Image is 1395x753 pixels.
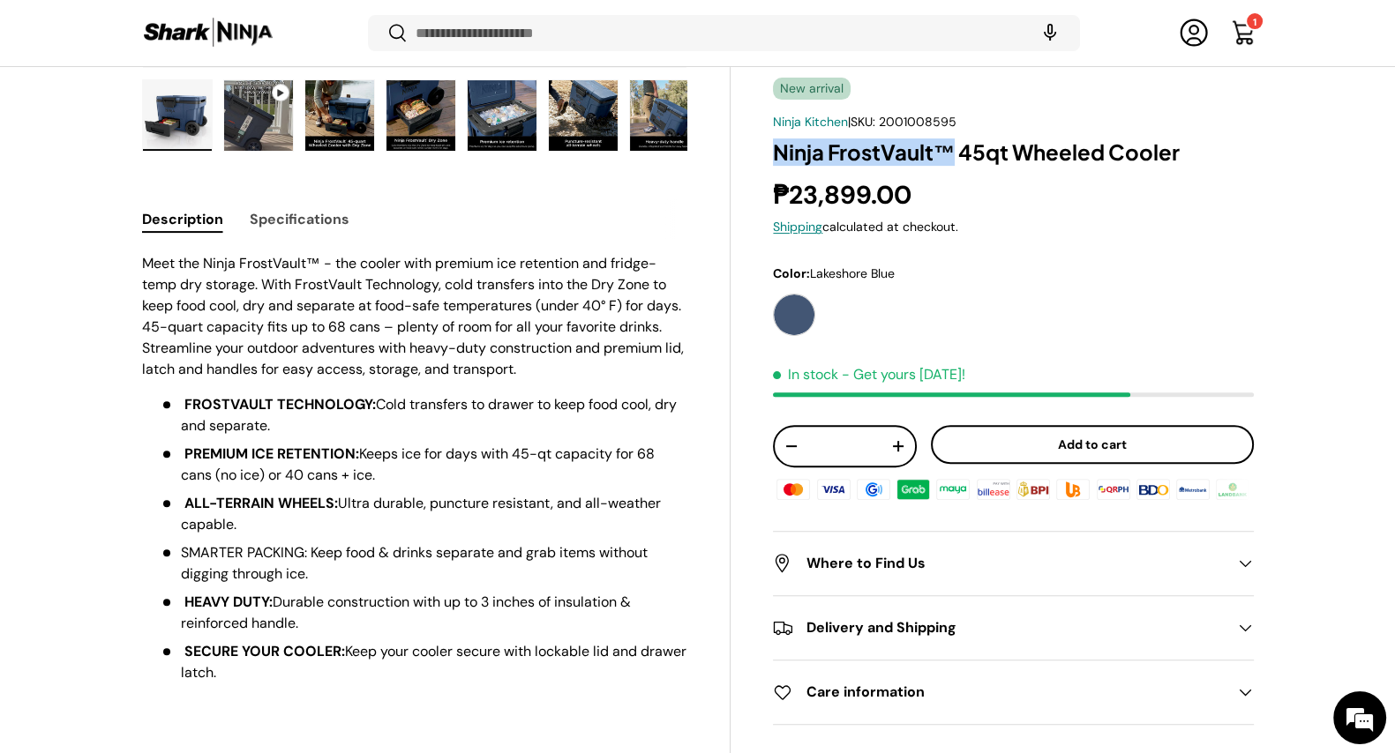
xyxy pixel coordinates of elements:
[854,476,893,503] img: gcash
[9,481,336,543] textarea: Type your message and hit 'Enter'
[1014,476,1053,503] img: bpi
[848,114,956,130] span: |
[1253,16,1256,28] span: 1
[931,425,1254,465] button: Add to cart
[160,542,688,585] li: SMARTER PACKING: Keep food & drinks separate and grab items without digging through ice.
[160,394,688,436] li: Cold transfers to drawer to keep food cool, dry and separate.
[879,114,956,130] span: 2001008595
[468,80,536,151] img: Ninja FrostVault™ 45qt Wheeled Cooler
[289,9,332,51] div: Minimize live chat window
[974,476,1013,503] img: billease
[160,592,688,634] li: Durable construction with up to 3 inches of insulation & reinforced handle.
[1093,476,1132,503] img: qrph
[1174,476,1212,503] img: metrobank
[224,80,293,151] img: Ninja FrostVault™ 45qt Wheeled Cooler
[773,682,1225,704] h2: Care information
[1022,14,1078,53] speech-search-button: Search by voice
[773,138,1253,166] h1: Ninja FrostVault™ 45qt Wheeled Cooler
[305,80,374,151] img: Ninja FrostVault™ 45qt Wheeled Cooler
[549,80,618,151] img: Ninja FrostVault™ 45qt Wheeled Cooler
[851,114,875,130] span: SKU:
[773,618,1225,639] h2: Delivery and Shipping
[184,444,359,463] strong: PREMIUM ICE RETENTION:
[630,80,699,151] img: Ninja FrostVault™ 45qt Wheeled Cooler
[160,493,688,535] li: Ultra durable, puncture resistant, and all-weather capable.
[250,199,349,239] button: Specifications
[774,476,813,503] img: master
[160,444,688,486] li: Keeps ice for days with 45-qt capacity for 68 cans (no ice) or 40 cans + ice.
[773,661,1253,725] summary: Care information
[842,365,965,384] p: - Get yours [DATE]!
[143,80,212,151] img: ninja-frost-vault-high-capacity-wheeled-cooler-full-view-sharkninja-philippines
[142,199,223,239] button: Description
[773,78,851,100] span: New arrival
[92,99,296,122] div: Chat with us now
[810,265,895,281] span: Lakeshore Blue
[773,265,895,283] legend: Color:
[1134,476,1173,503] img: bdo
[386,80,455,151] img: Ninja FrostVault™ 45qt Wheeled Cooler
[934,476,972,503] img: maya
[814,476,852,503] img: visa
[1054,476,1092,503] img: ubp
[773,219,822,235] a: Shipping
[773,114,848,130] a: Ninja Kitchen
[773,533,1253,596] summary: Where to Find Us
[184,593,273,611] strong: HEAVY DUTY:
[102,222,244,400] span: We're online!
[773,365,838,384] span: In stock
[142,16,274,50] img: Shark Ninja Philippines
[773,554,1225,575] h2: Where to Find Us
[1213,476,1252,503] img: landbank
[142,253,688,380] p: Meet the Ninja FrostVault™ - the cooler with premium ice retention and fridge-temp dry storage. W...
[160,641,688,683] li: Keep your cooler secure with lockable lid and drawer latch.
[184,494,338,512] strong: ALL-TERRAIN WHEELS:
[184,642,345,660] strong: SECURE YOUR COOLER:
[773,218,1253,236] div: calculated at checkout.
[773,178,916,212] strong: ₱23,899.00
[773,597,1253,660] summary: Delivery and Shipping
[894,476,933,503] img: grabpay
[184,395,376,414] strong: FROSTVAULT TECHNOLOGY:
